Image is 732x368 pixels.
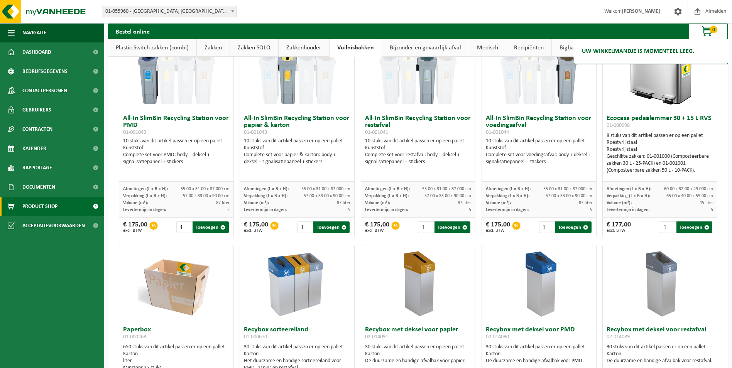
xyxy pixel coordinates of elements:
span: Verpakking (L x B x H): [123,194,167,198]
span: Levertermijn in dagen: [365,208,408,212]
h2: Uw winkelmandje is momenteel leeg. [578,43,698,60]
a: Zakkenhouder [279,39,329,57]
button: Toevoegen [193,221,228,233]
span: Volume (m³): [486,201,511,205]
div: 30 stuks van dit artikel passen er op een pallet [486,344,592,365]
div: € 175,00 [244,221,268,233]
input: 1 [660,221,675,233]
img: 01-001041 [379,34,456,111]
a: Plastic Switch zakken (combi) [108,39,196,57]
div: Karton [607,351,713,358]
span: 5 [469,208,471,212]
span: Navigatie [22,23,46,42]
div: € 175,00 [486,221,510,233]
div: € 177,00 [607,221,631,233]
div: Complete set voor papier & karton: body + deksel + signalisatiepaneel + stickers [244,152,350,165]
span: Verpakking (L x B x H): [244,194,287,198]
button: Toevoegen [676,221,712,233]
div: Roestvrij staal [607,146,713,153]
span: 01-055960 - ROCKWOOL BELGIUM NV - WIJNEGEM [102,6,237,17]
button: Toevoegen [313,221,349,233]
span: Volume (m³): [123,201,148,205]
input: 1 [418,221,433,233]
span: Verpakking (L x B x H): [607,194,650,198]
div: Kunststof [244,145,350,152]
button: Toevoegen [555,221,591,233]
button: 0 [689,24,727,39]
span: 01-000998 [607,123,630,128]
div: Karton [365,351,472,358]
div: 10 stuks van dit artikel passen er op een pallet [486,138,592,165]
div: 10 stuks van dit artikel passen er op een pallet [244,138,350,165]
div: Kunststof [486,145,592,152]
span: Afmetingen (L x B x H): [365,187,410,191]
span: 5 [348,208,350,212]
h3: Recybox met deksel voor PMD [486,326,592,342]
span: 55.00 x 31.00 x 87.000 cm [422,187,471,191]
span: excl. BTW [123,228,147,233]
h3: All-In SlimBin Recycling Station voor voedingsafval [486,115,592,136]
h3: All-In SlimBin Recycling Station voor restafval [365,115,472,136]
img: 02-014091 [379,245,456,322]
div: 10 stuks van dit artikel passen er op een pallet [123,138,230,165]
span: Afmetingen (L x B x H): [244,187,289,191]
div: Geschikte zakken: 01-001000 (Composteerbare zakken 30 L - 25-PACK) en 01-001001 (Composteerbare z... [607,153,713,174]
span: Verpakking (L x B x H): [486,194,529,198]
span: Acceptatievoorwaarden [22,216,85,235]
span: Levertermijn in dagen: [607,208,649,212]
span: Volume (m³): [607,201,632,205]
img: 01-000670 [259,245,336,322]
img: 02-014089 [621,245,698,322]
span: Levertermijn in dagen: [486,208,529,212]
span: excl. BTW [607,228,631,233]
span: 55.00 x 31.00 x 87.000 cm [301,187,350,191]
span: 01-000670 [244,334,267,340]
span: excl. BTW [486,228,510,233]
span: 5 [711,208,713,212]
span: 02-014089 [607,334,630,340]
h3: All-In SlimBin Recycling Station voor PMD [123,115,230,136]
h2: Bestel online [108,24,157,39]
span: Afmetingen (L x B x H): [486,187,531,191]
span: Dashboard [22,42,51,62]
span: Afmetingen (L x B x H): [123,187,168,191]
span: 87 liter [579,201,592,205]
span: 5 [227,208,230,212]
span: 0 [710,26,717,33]
span: 55.00 x 31.00 x 87.000 cm [181,187,230,191]
div: Complete set voor restafval: body + deksel + signalisatiepaneel + stickers [365,152,472,165]
span: 01-001043 [244,130,267,135]
input: 1 [539,221,554,233]
div: Karton [486,351,592,358]
span: 55.00 x 31.00 x 87.000 cm [543,187,592,191]
span: 01-055960 - ROCKWOOL BELGIUM NV - WIJNEGEM [102,6,237,17]
span: 57.00 x 33.00 x 90.00 cm [183,194,230,198]
span: Afmetingen (L x B x H): [607,187,651,191]
span: excl. BTW [365,228,389,233]
strong: [PERSON_NAME] [622,8,660,14]
span: 65.00 x 40.00 x 55.00 cm [666,194,713,198]
img: 01-000998 [621,34,698,111]
span: Gebruikers [22,100,51,120]
input: 1 [176,221,192,233]
span: 01-001044 [486,130,509,135]
div: 8 stuks van dit artikel passen er op een pallet [607,132,713,174]
a: Recipiënten [506,39,551,57]
div: Complete set voor PMD: body + deksel + signalisatiepaneel + stickers [123,152,230,165]
span: 57.00 x 33.00 x 90.00 cm [424,194,471,198]
button: Toevoegen [434,221,470,233]
span: 87 liter [337,201,350,205]
div: De duurzame en handige afvalbak voor restafval. [607,358,713,365]
span: 57.00 x 33.00 x 90.00 cm [304,194,350,198]
div: De duurzame en handige afvalbak voor papier. [365,358,472,365]
div: De duurzame en handige afvalbak voor PMD. [486,358,592,365]
span: 5 [590,208,592,212]
div: € 175,00 [123,221,147,233]
span: Verpakking (L x B x H): [365,194,409,198]
div: 30 stuks van dit artikel passen er op een pallet [365,344,472,365]
div: liter [123,358,230,365]
span: 45 liter [700,201,713,205]
img: 01-001042 [138,34,215,111]
div: € 175,00 [365,221,389,233]
span: excl. BTW [244,228,268,233]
